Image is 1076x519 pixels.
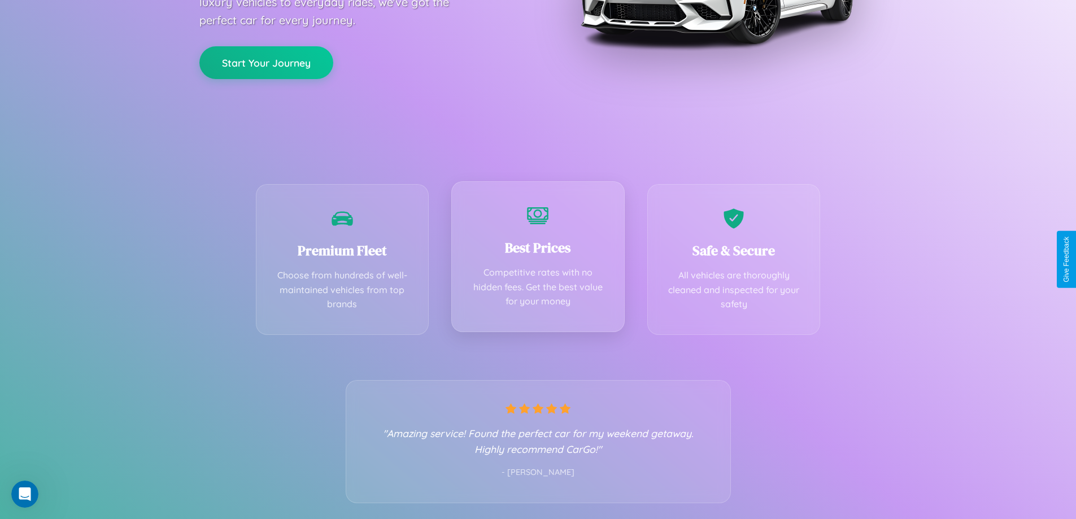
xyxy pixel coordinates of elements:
iframe: Intercom live chat [11,481,38,508]
h3: Best Prices [469,238,607,257]
p: - [PERSON_NAME] [369,465,708,480]
h3: Premium Fleet [273,241,412,260]
p: Choose from hundreds of well-maintained vehicles from top brands [273,268,412,312]
h3: Safe & Secure [665,241,803,260]
p: "Amazing service! Found the perfect car for my weekend getaway. Highly recommend CarGo!" [369,425,708,457]
p: Competitive rates with no hidden fees. Get the best value for your money [469,265,607,309]
p: All vehicles are thoroughly cleaned and inspected for your safety [665,268,803,312]
button: Start Your Journey [199,46,333,79]
div: Give Feedback [1062,237,1070,282]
